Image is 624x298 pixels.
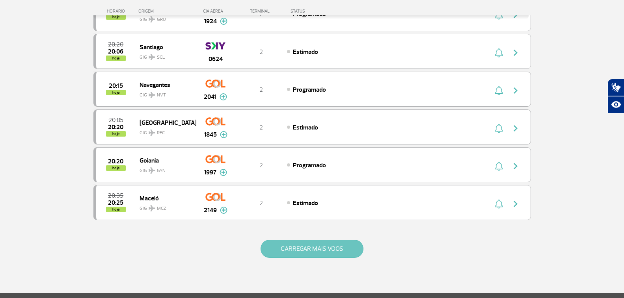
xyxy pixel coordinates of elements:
[140,42,190,52] span: Santiago
[106,207,126,212] span: hoje
[140,80,190,90] span: Navegantes
[96,9,139,14] div: HORÁRIO
[293,48,318,56] span: Estimado
[149,54,155,60] img: destiny_airplane.svg
[108,49,123,54] span: 2025-09-26 20:06:00
[220,207,227,214] img: mais-info-painel-voo.svg
[259,86,263,94] span: 2
[495,161,503,171] img: sino-painel-voo.svg
[140,117,190,128] span: [GEOGRAPHIC_DATA]
[511,124,520,133] img: seta-direita-painel-voo.svg
[235,9,287,14] div: TERMINAL
[140,125,190,137] span: GIG
[511,199,520,209] img: seta-direita-painel-voo.svg
[106,90,126,95] span: hoje
[138,9,196,14] div: ORIGEM
[108,159,123,164] span: 2025-09-26 20:20:00
[106,131,126,137] span: hoje
[140,50,190,61] span: GIG
[140,87,190,99] span: GIG
[149,205,155,211] img: destiny_airplane.svg
[204,130,217,139] span: 1845
[607,96,624,113] button: Abrir recursos assistivos.
[108,124,123,130] span: 2025-09-26 20:20:00
[220,131,227,138] img: mais-info-painel-voo.svg
[259,199,263,207] span: 2
[149,130,155,136] img: destiny_airplane.svg
[293,124,318,131] span: Estimado
[261,240,363,258] button: CARREGAR MAIS VOOS
[157,54,165,61] span: SCL
[220,18,227,25] img: mais-info-painel-voo.svg
[607,79,624,113] div: Plugin de acessibilidade da Hand Talk.
[108,193,123,198] span: 2025-09-26 20:35:00
[204,205,217,215] span: 2149
[293,161,326,169] span: Programado
[108,117,123,123] span: 2025-09-26 20:05:00
[140,193,190,203] span: Maceió
[140,201,190,212] span: GIG
[157,130,165,137] span: REC
[157,167,166,174] span: GYN
[140,155,190,165] span: Goiania
[220,93,227,100] img: mais-info-painel-voo.svg
[511,86,520,95] img: seta-direita-painel-voo.svg
[149,167,155,174] img: destiny_airplane.svg
[495,124,503,133] img: sino-painel-voo.svg
[220,169,227,176] img: mais-info-painel-voo.svg
[157,16,166,23] span: GRU
[106,56,126,61] span: hoje
[108,42,123,47] span: 2025-09-26 20:20:00
[293,199,318,207] span: Estimado
[204,168,216,177] span: 1997
[293,86,326,94] span: Programado
[196,9,235,14] div: CIA AÉREA
[108,200,123,205] span: 2025-09-26 20:25:00
[204,17,217,26] span: 1924
[204,92,216,102] span: 2041
[511,48,520,57] img: seta-direita-painel-voo.svg
[259,161,263,169] span: 2
[157,205,166,212] span: MCZ
[149,16,155,22] img: destiny_airplane.svg
[607,79,624,96] button: Abrir tradutor de língua de sinais.
[495,48,503,57] img: sino-painel-voo.svg
[209,54,223,64] span: 0624
[287,9,351,14] div: STATUS
[109,83,123,89] span: 2025-09-26 20:15:00
[149,92,155,98] img: destiny_airplane.svg
[495,199,503,209] img: sino-painel-voo.svg
[106,165,126,171] span: hoje
[259,48,263,56] span: 2
[140,163,190,174] span: GIG
[259,124,263,131] span: 2
[495,86,503,95] img: sino-painel-voo.svg
[157,92,166,99] span: NVT
[511,161,520,171] img: seta-direita-painel-voo.svg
